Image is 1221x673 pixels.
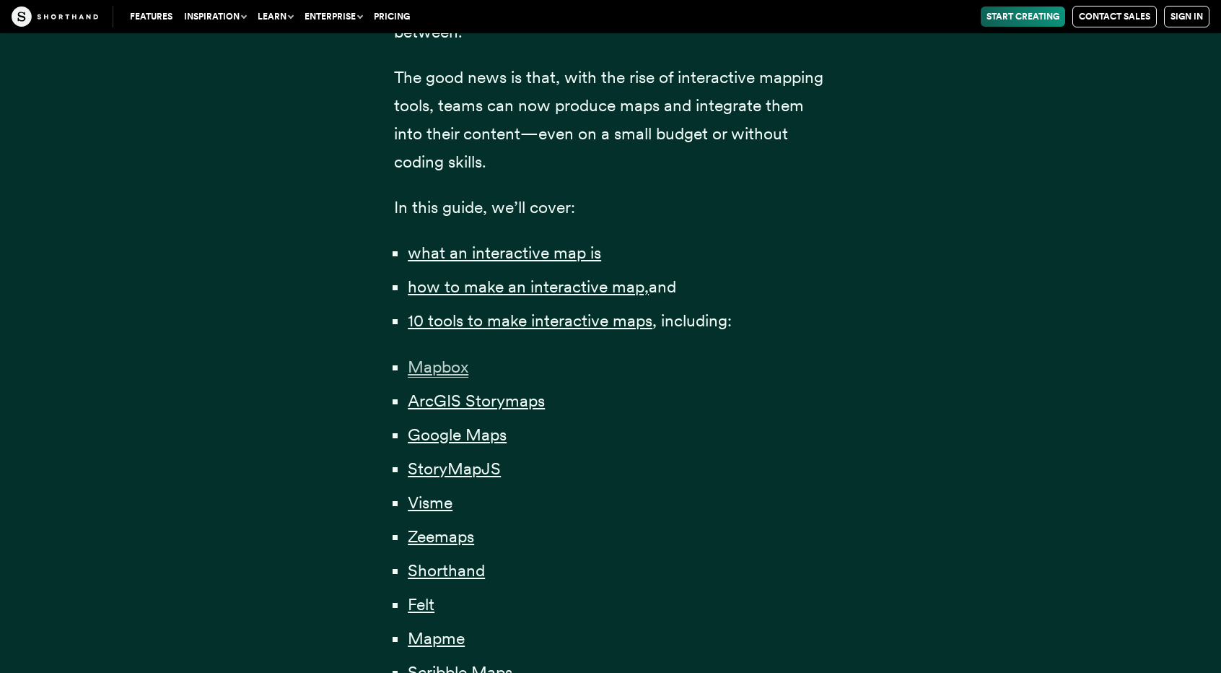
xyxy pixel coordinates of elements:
[252,6,299,27] button: Learn
[408,459,501,479] a: StoryMapJS
[981,6,1065,27] a: Start Creating
[1164,6,1209,27] a: Sign in
[408,526,474,547] a: Zeemaps
[178,6,252,27] button: Inspiration
[408,560,485,581] a: Shorthand
[408,357,468,377] a: Mapbox
[649,277,676,297] span: and
[394,197,575,217] span: In this guide, we’ll cover:
[408,425,507,445] a: Google Maps
[652,311,732,331] span: , including:
[408,277,649,297] a: how to make an interactive map,
[368,6,416,27] a: Pricing
[408,391,545,411] a: ArcGIS Storymaps
[408,492,452,513] a: Visme
[394,67,823,172] span: The good news is that, with the rise of interactive mapping tools, teams can now produce maps and...
[299,6,368,27] button: Enterprise
[408,628,465,648] a: Mapme
[408,243,601,263] a: what an interactive map is
[408,311,652,331] a: 10 tools to make interactive maps
[408,594,434,615] a: Felt
[408,357,468,378] span: Mapbox
[12,6,98,27] img: The Craft
[1072,6,1157,27] a: Contact Sales
[124,6,178,27] a: Features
